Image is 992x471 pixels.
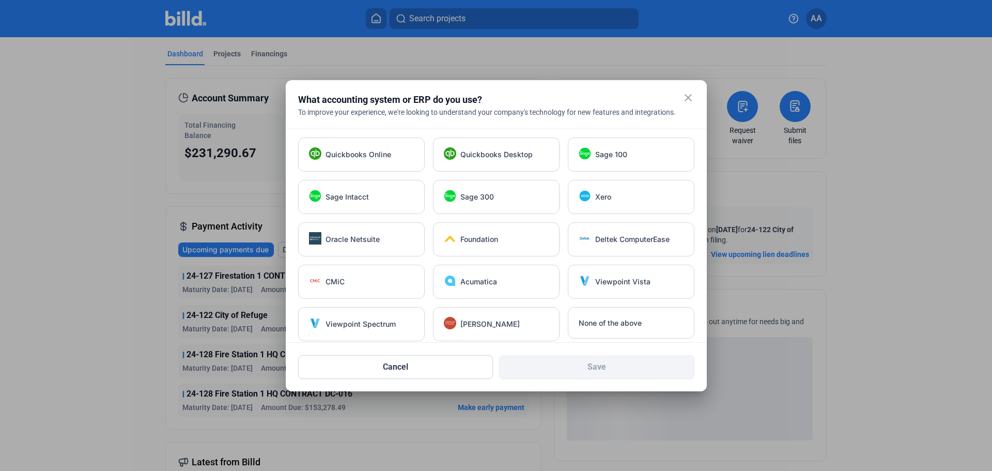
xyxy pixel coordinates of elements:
[595,192,611,202] span: Xero
[595,234,670,245] span: Deltek ComputerEase
[499,355,694,379] button: Save
[595,149,627,160] span: Sage 100
[298,93,669,107] div: What accounting system or ERP do you use?
[460,149,533,160] span: Quickbooks Desktop
[326,149,391,160] span: Quickbooks Online
[682,92,694,104] mat-icon: close
[460,277,497,287] span: Acumatica
[460,192,494,202] span: Sage 300
[460,234,498,245] span: Foundation
[298,355,493,379] button: Cancel
[298,107,694,117] div: To improve your experience, we're looking to understand your company's technology for new feature...
[326,319,396,329] span: Viewpoint Spectrum
[326,192,369,202] span: Sage Intacct
[326,234,380,245] span: Oracle Netsuite
[595,277,650,287] span: Viewpoint Vista
[326,277,345,287] span: CMiC
[460,319,520,329] span: [PERSON_NAME]
[579,318,642,328] span: None of the above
